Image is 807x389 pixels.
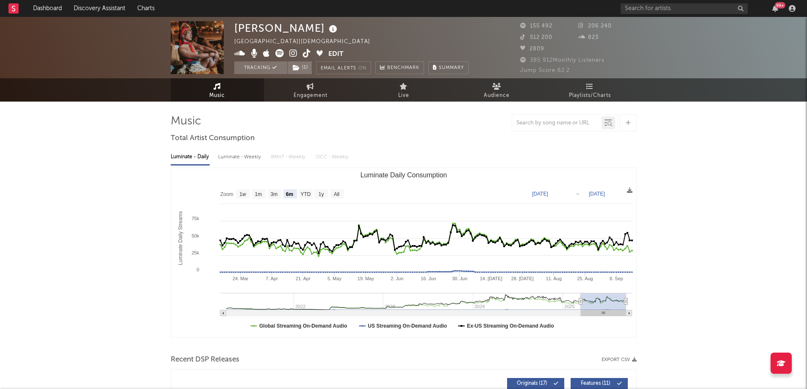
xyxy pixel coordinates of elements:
button: 99+ [772,5,778,12]
text: 24. Mar [232,276,248,281]
div: Luminate - Daily [171,150,210,164]
span: 155 492 [520,23,552,29]
span: Originals ( 17 ) [513,381,552,386]
text: [DATE] [532,191,548,197]
span: Audience [484,91,510,101]
text: YTD [300,191,311,197]
a: Playlists/Charts [544,78,637,102]
button: Summary [428,61,469,74]
span: Features ( 11 ) [576,381,615,386]
a: Engagement [264,78,357,102]
span: 823 [578,35,599,40]
div: Luminate - Weekly [218,150,263,164]
text: 50k [191,233,199,238]
text: Luminate Daily Consumption [360,171,447,179]
svg: Luminate Daily Consumption [171,168,636,337]
text: 25. Aug [577,276,593,281]
text: 19. May [357,276,374,281]
text: Ex-US Streaming On-Demand Audio [467,323,554,329]
span: Music [209,91,225,101]
div: [GEOGRAPHIC_DATA] | [DEMOGRAPHIC_DATA] [234,37,380,47]
text: 11. Aug [546,276,561,281]
a: Audience [450,78,544,102]
span: Total Artist Consumption [171,133,255,143]
text: 25k [191,250,199,255]
button: Tracking [234,61,287,74]
text: 5. May [327,276,341,281]
text: 28. [DATE] [511,276,533,281]
text: 1w [239,191,246,197]
text: [DATE] [589,191,605,197]
text: 7. Apr [266,276,278,281]
text: Global Streaming On-Demand Audio [259,323,347,329]
span: 206 240 [578,23,612,29]
text: 6m [286,191,293,197]
text: Luminate Daily Streams [177,211,183,265]
button: Email AlertsOn [316,61,371,74]
button: Features(11) [571,378,628,389]
text: 75k [191,216,199,221]
input: Search for artists [621,3,748,14]
div: 99 + [775,2,785,8]
span: Jump Score: 62.2 [520,68,570,73]
text: 0 [196,267,199,272]
button: Originals(17) [507,378,564,389]
text: → [575,191,580,197]
text: 2. Jun [391,276,403,281]
a: Live [357,78,450,102]
text: All [333,191,339,197]
span: 385 912 Monthly Listeners [520,58,605,63]
span: Playlists/Charts [569,91,611,101]
text: Zoom [220,191,233,197]
text: 1m [255,191,262,197]
span: Live [398,91,409,101]
text: 21. Apr [296,276,311,281]
span: ( 1 ) [287,61,312,74]
button: Edit [328,49,344,60]
input: Search by song name or URL [512,120,602,127]
text: 16. Jun [421,276,436,281]
button: Export CSV [602,357,637,362]
span: Engagement [294,91,327,101]
text: 1y [318,191,324,197]
text: 3m [270,191,277,197]
text: 14. [DATE] [480,276,502,281]
span: 512 200 [520,35,552,40]
a: Benchmark [375,61,424,74]
button: (1) [288,61,312,74]
text: 30. Jun [452,276,467,281]
span: 2809 [520,46,544,52]
span: Summary [439,66,464,70]
text: 8. Sep [610,276,623,281]
div: [PERSON_NAME] [234,21,339,35]
span: Recent DSP Releases [171,355,239,365]
a: Music [171,78,264,102]
span: Benchmark [387,63,419,73]
text: US Streaming On-Demand Audio [368,323,447,329]
em: On [358,66,366,71]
